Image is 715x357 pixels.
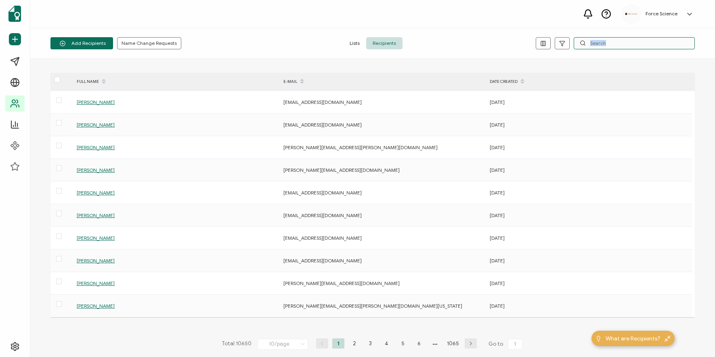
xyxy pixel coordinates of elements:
span: [DATE] [490,190,505,196]
span: [EMAIL_ADDRESS][DOMAIN_NAME] [283,212,362,218]
span: [DATE] [490,280,505,286]
span: [PERSON_NAME] [77,258,115,264]
span: [EMAIL_ADDRESS][DOMAIN_NAME] [283,99,362,105]
li: 3 [365,338,377,349]
span: Name Change Requests [122,41,177,46]
span: [PERSON_NAME] [77,235,115,241]
span: What are Recipients? [606,334,660,343]
li: 5 [397,338,409,349]
span: [PERSON_NAME] [77,144,115,150]
div: FULL NAME [73,75,279,89]
span: [DATE] [490,167,505,173]
button: Name Change Requests [117,37,181,49]
h5: Force Science [646,11,677,17]
span: [DATE] [490,212,505,218]
span: [PERSON_NAME] [77,122,115,128]
input: Search [574,37,695,49]
span: [PERSON_NAME] [77,167,115,173]
span: [PERSON_NAME][EMAIL_ADDRESS][PERSON_NAME][DOMAIN_NAME] [283,144,438,150]
span: [DATE] [490,99,505,105]
span: [EMAIL_ADDRESS][DOMAIN_NAME] [283,122,362,128]
li: 1 [332,338,344,349]
div: E-MAIL [279,75,486,89]
img: d96c2383-09d7-413e-afb5-8f6c84c8c5d6.png [625,13,637,15]
span: [DATE] [490,122,505,128]
span: [EMAIL_ADDRESS][DOMAIN_NAME] [283,190,362,196]
li: 6 [413,338,425,349]
iframe: Chat Widget [675,318,715,357]
span: [PERSON_NAME][EMAIL_ADDRESS][PERSON_NAME][DOMAIN_NAME][US_STATE] [283,303,462,309]
button: Add Recipients [50,37,113,49]
span: Recipients [366,37,403,49]
span: [PERSON_NAME] [77,303,115,309]
span: [PERSON_NAME][EMAIL_ADDRESS][DOMAIN_NAME] [283,167,400,173]
img: sertifier-logomark-colored.svg [8,6,21,22]
span: [PERSON_NAME] [77,99,115,105]
span: [DATE] [490,144,505,150]
span: [DATE] [490,303,505,309]
span: Total 10650 [222,338,252,350]
span: Lists [343,37,366,49]
div: DATE CREATED [486,75,692,89]
span: Go to [489,338,524,350]
span: [DATE] [490,235,505,241]
span: [PERSON_NAME] [77,190,115,196]
span: [DATE] [490,258,505,264]
li: 1065 [445,338,461,349]
img: minimize-icon.svg [665,336,671,342]
li: 2 [348,338,361,349]
input: Select [258,339,308,350]
span: [PERSON_NAME] [77,280,115,286]
span: [PERSON_NAME][EMAIL_ADDRESS][DOMAIN_NAME] [283,280,400,286]
li: 4 [381,338,393,349]
span: [EMAIL_ADDRESS][DOMAIN_NAME] [283,235,362,241]
span: [EMAIL_ADDRESS][DOMAIN_NAME] [283,258,362,264]
span: [PERSON_NAME] [77,212,115,218]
